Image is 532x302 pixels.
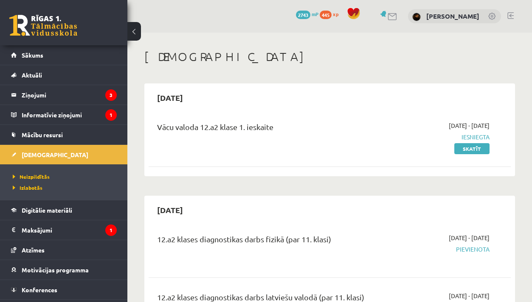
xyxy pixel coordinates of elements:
[13,173,50,180] span: Neizpildītās
[157,121,374,137] div: Vācu valoda 12.a2 klase 1. ieskaite
[9,15,77,36] a: Rīgas 1. Tālmācības vidusskola
[13,173,119,180] a: Neizpildītās
[144,50,515,64] h1: [DEMOGRAPHIC_DATA]
[22,246,45,254] span: Atzīmes
[11,45,117,65] a: Sākums
[296,11,310,19] span: 2743
[22,220,117,240] legend: Maksājumi
[387,245,490,254] span: Pievienota
[11,145,117,164] a: [DEMOGRAPHIC_DATA]
[11,220,117,240] a: Maksājumi1
[296,11,318,17] a: 2743 mP
[412,13,421,21] img: Paula Lauceniece
[22,85,117,105] legend: Ziņojumi
[22,131,63,139] span: Mācību resursi
[105,109,117,121] i: 1
[105,224,117,236] i: 1
[22,206,72,214] span: Digitālie materiāli
[11,125,117,144] a: Mācību resursi
[449,291,490,300] span: [DATE] - [DATE]
[333,11,338,17] span: xp
[320,11,332,19] span: 445
[11,260,117,280] a: Motivācijas programma
[22,286,57,294] span: Konferences
[449,121,490,130] span: [DATE] - [DATE]
[149,88,191,108] h2: [DATE]
[11,280,117,299] a: Konferences
[157,233,374,249] div: 12.a2 klases diagnostikas darbs fizikā (par 11. klasi)
[22,51,43,59] span: Sākums
[387,133,490,141] span: Iesniegta
[22,105,117,125] legend: Informatīvie ziņojumi
[426,12,479,20] a: [PERSON_NAME]
[13,184,42,191] span: Izlabotās
[11,105,117,125] a: Informatīvie ziņojumi1
[11,200,117,220] a: Digitālie materiāli
[22,151,88,158] span: [DEMOGRAPHIC_DATA]
[22,266,89,274] span: Motivācijas programma
[320,11,343,17] a: 445 xp
[11,240,117,260] a: Atzīmes
[449,233,490,242] span: [DATE] - [DATE]
[11,65,117,85] a: Aktuāli
[105,89,117,101] i: 3
[149,200,191,220] h2: [DATE]
[13,184,119,191] a: Izlabotās
[454,143,490,154] a: Skatīt
[312,11,318,17] span: mP
[11,85,117,105] a: Ziņojumi3
[22,71,42,79] span: Aktuāli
